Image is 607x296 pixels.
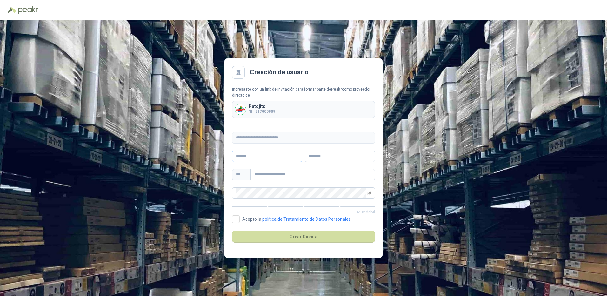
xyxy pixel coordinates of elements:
a: política de Tratamiento de Datos Personales [262,217,351,222]
div: Ingresaste con un link de invitación para formar parte de como proveedor directo de: [232,86,375,98]
b: Peakr [331,87,342,91]
p: Patojito [249,104,275,109]
img: Peakr [18,6,38,14]
p: NIT [249,109,275,115]
img: Company Logo [235,104,246,115]
img: Logo [8,7,17,13]
button: Crear Cuenta [232,231,375,243]
p: Muy débil [232,209,375,215]
span: Acepto la [240,217,353,221]
span: eye-invisible [367,191,371,195]
b: 817000809 [255,109,275,114]
h2: Creación de usuario [250,67,309,77]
